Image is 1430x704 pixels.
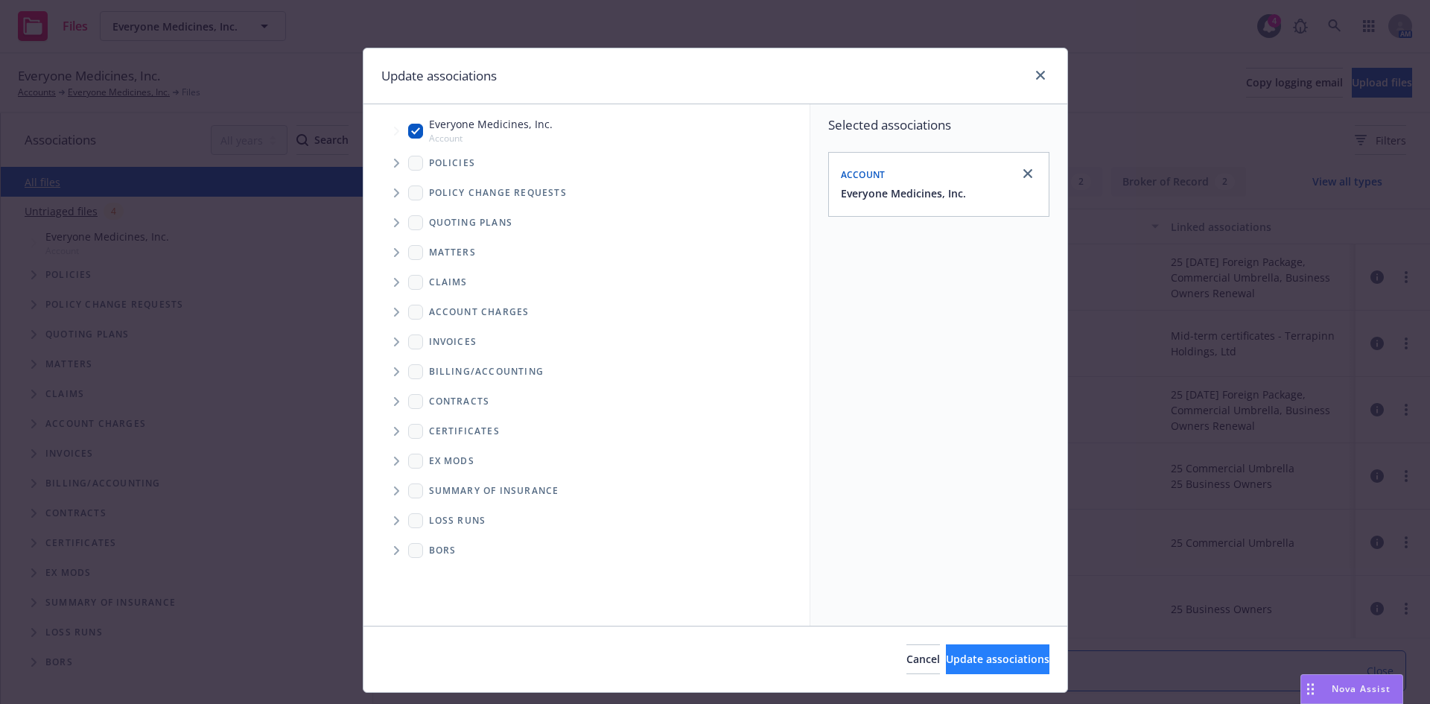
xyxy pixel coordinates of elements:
[381,66,497,86] h1: Update associations
[429,367,544,376] span: Billing/Accounting
[429,132,553,145] span: Account
[841,185,966,201] button: Everyone Medicines, Inc.
[429,159,476,168] span: Policies
[429,218,513,227] span: Quoting plans
[429,278,468,287] span: Claims
[1332,682,1391,695] span: Nova Assist
[429,248,476,257] span: Matters
[1300,674,1403,704] button: Nova Assist
[363,357,810,565] div: Folder Tree Example
[429,486,559,495] span: Summary of insurance
[946,644,1049,674] button: Update associations
[363,113,810,356] div: Tree Example
[841,168,886,181] span: Account
[1019,165,1037,183] a: close
[429,397,490,406] span: Contracts
[429,116,553,132] span: Everyone Medicines, Inc.
[429,427,500,436] span: Certificates
[429,188,567,197] span: Policy change requests
[1032,66,1049,84] a: close
[429,337,477,346] span: Invoices
[946,652,1049,666] span: Update associations
[429,457,474,466] span: Ex Mods
[906,644,940,674] button: Cancel
[1301,675,1320,703] div: Drag to move
[828,116,1049,134] span: Selected associations
[429,516,486,525] span: Loss Runs
[429,308,530,317] span: Account charges
[906,652,940,666] span: Cancel
[429,546,457,555] span: BORs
